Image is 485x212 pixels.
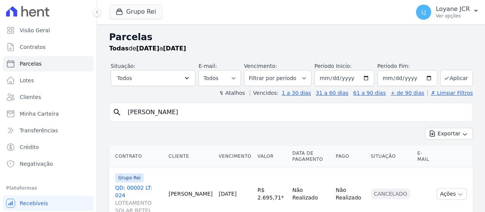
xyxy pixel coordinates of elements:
[20,43,45,51] span: Contratos
[255,146,289,167] th: Valor
[6,184,91,193] div: Plataformas
[436,188,467,200] button: Ações
[219,90,245,96] label: ↯ Atalhos
[3,56,94,71] a: Parcelas
[20,143,39,151] span: Crédito
[3,106,94,121] a: Minha Carteira
[410,2,485,23] button: LJ Loyane JCR Ver opções
[20,160,53,168] span: Negativação
[244,63,277,69] label: Vencimento:
[333,146,368,167] th: Pago
[117,74,132,83] span: Todos
[289,146,333,167] th: Data de Pagamento
[421,9,426,15] span: LJ
[3,196,94,211] a: Recebíveis
[436,5,470,13] p: Loyane JCR
[20,110,59,118] span: Minha Carteira
[314,63,352,69] label: Período Inicío:
[20,93,41,101] span: Clientes
[3,156,94,171] a: Negativação
[3,140,94,155] a: Crédito
[20,27,50,34] span: Visão Geral
[109,146,166,167] th: Contrato
[20,77,34,84] span: Lotes
[3,23,94,38] a: Visão Geral
[163,45,186,52] strong: [DATE]
[109,44,186,53] p: de a
[111,63,135,69] label: Situação:
[436,13,470,19] p: Ver opções
[109,30,473,44] h2: Parcelas
[282,90,311,96] a: 1 a 30 dias
[20,199,48,207] span: Recebíveis
[377,62,437,70] label: Período Fim:
[109,45,129,52] strong: Todas
[113,108,122,117] i: search
[20,60,42,68] span: Parcelas
[3,73,94,88] a: Lotes
[427,90,473,96] a: ✗ Limpar Filtros
[316,90,348,96] a: 31 a 60 dias
[3,123,94,138] a: Transferências
[216,146,254,167] th: Vencimento
[368,146,415,167] th: Situação
[425,128,473,140] button: Exportar
[440,70,473,86] button: Aplicar
[123,105,469,120] input: Buscar por nome do lote ou do cliente
[391,90,424,96] a: + de 90 dias
[219,191,236,197] a: [DATE]
[111,70,196,86] button: Todos
[371,188,410,199] div: Cancelado
[20,127,58,134] span: Transferências
[250,90,278,96] label: Vencidos:
[353,90,386,96] a: 61 a 90 dias
[199,63,217,69] label: E-mail:
[415,146,434,167] th: E-mail
[109,5,163,19] button: Grupo Rei
[3,39,94,55] a: Contratos
[136,45,160,52] strong: [DATE]
[3,90,94,105] a: Clientes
